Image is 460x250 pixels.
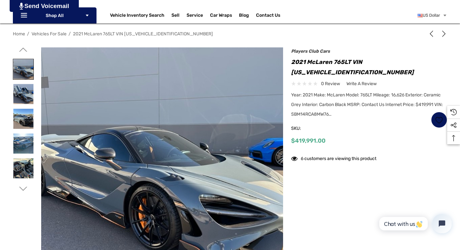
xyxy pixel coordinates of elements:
nav: Breadcrumb [13,28,447,40]
a: Car Wraps [210,9,239,22]
img: For Sale 2021 McLaren 765LT VIN SBM14RCA8MW765615 [13,133,33,154]
span: Year: 2021 Make: McLaren Model: 765LT Mileage: 16,626 Exterior: Ceramic Grey Interior: Carbon Bla... [291,92,443,117]
svg: Social Media [450,122,457,129]
a: Blog [239,13,249,20]
a: Players Club Cars [291,49,330,54]
img: For Sale 2021 McLaren 765LT VIN SBM14RCA8MW765615 [13,84,33,104]
svg: Wish List [436,116,443,124]
svg: Icon Arrow Down [85,13,89,18]
svg: Go to slide 1 of 2 [19,46,27,54]
span: SKU: [291,124,323,133]
a: Write a Review [346,80,377,88]
img: For Sale 2021 McLaren 765LT VIN SBM14RCA8MW765615 [13,59,33,79]
svg: Go to slide 1 of 2 [19,185,27,193]
span: Write a Review [346,81,377,87]
a: 2021 McLaren 765LT VIN [US_VEHICLE_IDENTIFICATION_NUMBER] [73,31,213,37]
a: Wish List [431,112,447,128]
svg: Icon Line [20,12,30,19]
a: Contact Us [256,13,280,20]
h1: 2021 McLaren 765LT VIN [US_VEHICLE_IDENTIFICATION_NUMBER] [291,57,447,77]
a: Vehicles For Sale [32,31,67,37]
span: $419,991.00 [291,137,326,144]
a: Service [187,13,203,20]
a: Vehicle Inventory Search [110,13,164,20]
svg: Top [447,135,460,141]
img: For Sale 2021 McLaren 765LT VIN SBM14RCA8MW765615 [13,158,33,178]
a: USD [418,9,447,22]
img: For Sale 2021 McLaren 765LT VIN SBM14RCA8MW765615 [13,109,33,129]
div: 6 customers are viewing this product [291,153,376,163]
iframe: Tidio Chat [372,209,457,239]
a: Home [13,31,25,37]
a: Sell [171,9,187,22]
span: Sell [171,13,179,20]
p: Shop All [13,7,97,23]
span: Car Wraps [210,13,232,20]
a: Previous [428,31,437,37]
a: Next [438,31,447,37]
span: 0 review [321,80,340,88]
svg: Recently Viewed [450,109,457,115]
